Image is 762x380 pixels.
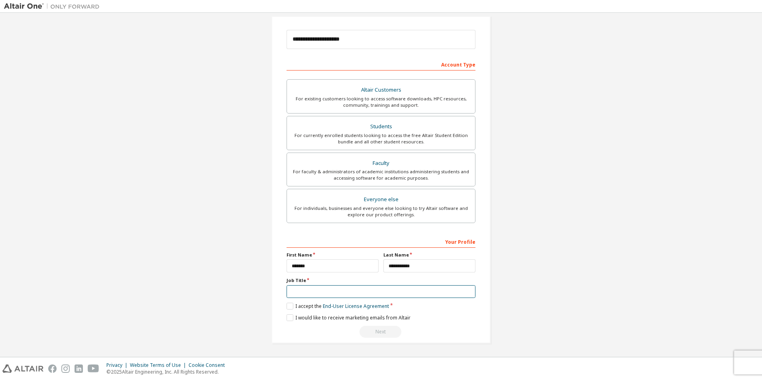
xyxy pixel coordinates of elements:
div: For currently enrolled students looking to access the free Altair Student Edition bundle and all ... [292,132,470,145]
label: Job Title [287,277,475,284]
div: Read and acccept EULA to continue [287,326,475,338]
img: altair_logo.svg [2,364,43,373]
img: instagram.svg [61,364,70,373]
label: First Name [287,252,379,258]
div: Students [292,121,470,132]
label: I would like to receive marketing emails from Altair [287,314,410,321]
div: For individuals, businesses and everyone else looking to try Altair software and explore our prod... [292,205,470,218]
label: Last Name [383,252,475,258]
div: Everyone else [292,194,470,205]
div: Privacy [106,362,130,368]
div: Your Profile [287,235,475,248]
img: Altair One [4,2,104,10]
div: Website Terms of Use [130,362,189,368]
a: End-User License Agreement [323,303,389,309]
p: © 2025 Altair Engineering, Inc. All Rights Reserved. [106,368,230,375]
img: youtube.svg [88,364,99,373]
img: linkedin.svg [75,364,83,373]
img: facebook.svg [48,364,57,373]
div: Account Type [287,58,475,71]
div: Altair Customers [292,84,470,96]
div: Cookie Consent [189,362,230,368]
div: For faculty & administrators of academic institutions administering students and accessing softwa... [292,168,470,181]
div: For existing customers looking to access software downloads, HPC resources, community, trainings ... [292,96,470,108]
div: Faculty [292,158,470,169]
label: I accept the [287,303,389,309]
